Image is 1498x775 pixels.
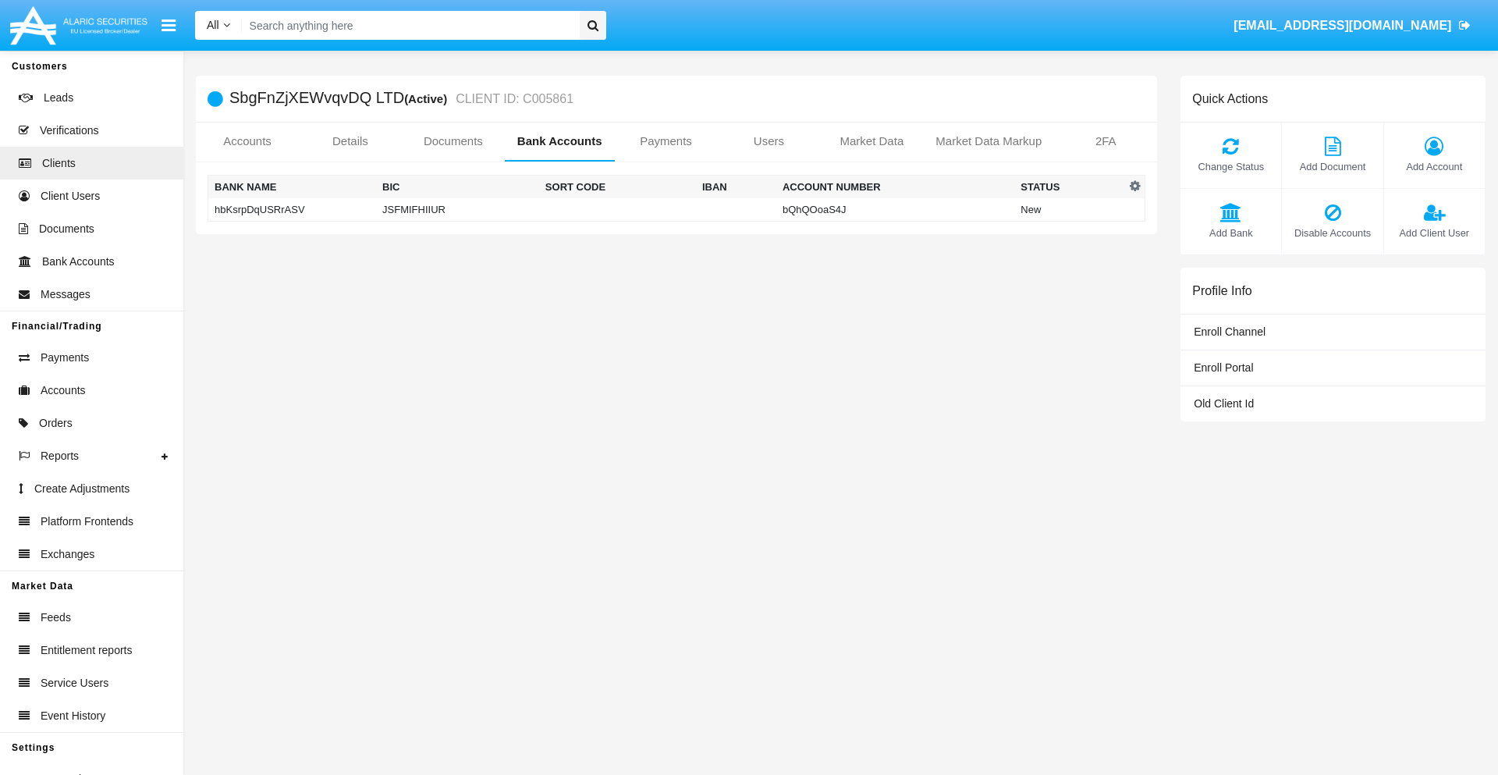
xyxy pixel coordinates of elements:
span: Old Client Id [1194,397,1254,410]
img: Logo image [8,2,150,48]
td: JSFMIFHIIUR [376,198,539,222]
input: Search [242,11,574,40]
span: Add Document [1290,159,1375,174]
td: New [1014,198,1125,222]
span: Clients [42,155,76,172]
span: Entitlement reports [41,642,133,659]
td: bQhQOoaS4J [776,198,1014,222]
span: Add Account [1392,159,1477,174]
a: Market Data Markup [923,123,1054,160]
span: Orders [39,415,73,432]
span: Reports [41,448,79,464]
a: [EMAIL_ADDRESS][DOMAIN_NAME] [1226,4,1478,48]
h5: SbgFnZjXEWvqvDQ LTD [229,90,573,108]
span: [EMAIL_ADDRESS][DOMAIN_NAME] [1234,19,1451,32]
a: Documents [402,123,505,160]
a: 2FA [1054,123,1157,160]
th: Status [1014,176,1125,199]
span: Bank Accounts [42,254,115,270]
th: BIC [376,176,539,199]
span: Add Bank [1188,226,1273,240]
span: Documents [39,221,94,237]
span: Verifications [40,123,98,139]
a: Users [717,123,820,160]
span: Service Users [41,675,108,691]
a: All [195,17,242,34]
span: Payments [41,350,89,366]
a: Payments [615,123,718,160]
span: Feeds [41,610,71,626]
a: Details [299,123,402,160]
span: Exchanges [41,546,94,563]
span: Client Users [41,188,100,204]
span: Disable Accounts [1290,226,1375,240]
th: Sort Code [539,176,696,199]
span: Change Status [1188,159,1273,174]
h6: Profile Info [1192,283,1251,298]
span: All [207,19,219,31]
span: Platform Frontends [41,514,133,530]
span: Leads [44,90,73,106]
span: Accounts [41,382,86,399]
span: Create Adjustments [34,481,130,497]
th: Account Number [776,176,1014,199]
a: Bank Accounts [505,123,615,160]
span: Enroll Portal [1194,361,1253,374]
a: Accounts [196,123,299,160]
span: Add Client User [1392,226,1477,240]
span: Event History [41,708,105,724]
td: hbKsrpDqUSRrASV [208,198,377,222]
h6: Quick Actions [1192,91,1268,106]
span: Messages [41,286,91,303]
div: (Active) [404,90,452,108]
span: Enroll Channel [1194,325,1265,338]
small: CLIENT ID: C005861 [452,93,573,105]
a: Market Data [820,123,923,160]
th: IBAN [696,176,776,199]
th: Bank Name [208,176,377,199]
